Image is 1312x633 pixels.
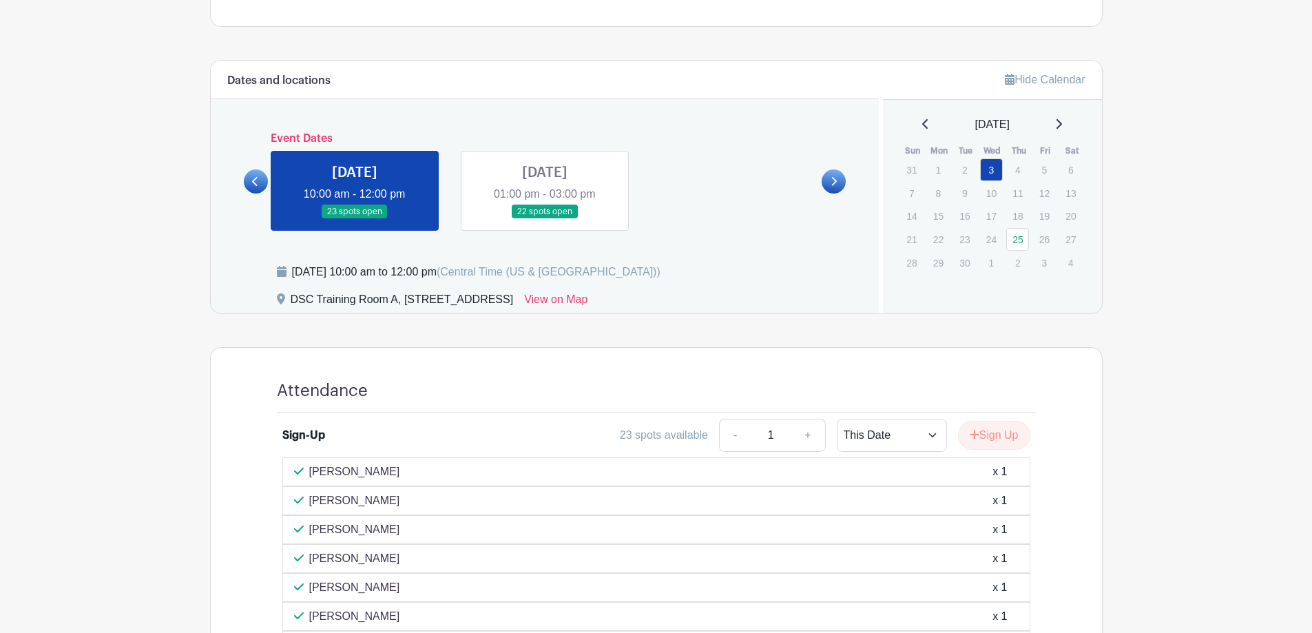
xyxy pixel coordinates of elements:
[992,579,1007,596] div: x 1
[992,608,1007,625] div: x 1
[309,579,400,596] p: [PERSON_NAME]
[268,132,822,145] h6: Event Dates
[1033,159,1056,180] p: 5
[992,464,1007,480] div: x 1
[952,144,979,158] th: Tue
[980,205,1003,227] p: 17
[1006,228,1029,251] a: 25
[980,158,1003,181] a: 3
[524,291,587,313] a: View on Map
[992,521,1007,538] div: x 1
[620,427,708,444] div: 23 spots available
[1032,144,1059,158] th: Fri
[900,252,923,273] p: 28
[1059,159,1082,180] p: 6
[980,252,1003,273] p: 1
[953,159,976,180] p: 2
[953,229,976,250] p: 23
[1059,252,1082,273] p: 4
[900,229,923,250] p: 21
[309,608,400,625] p: [PERSON_NAME]
[900,159,923,180] p: 31
[1006,159,1029,180] p: 4
[927,205,950,227] p: 15
[719,419,751,452] a: -
[979,144,1006,158] th: Wed
[277,381,368,401] h4: Attendance
[899,144,926,158] th: Sun
[282,427,325,444] div: Sign-Up
[992,550,1007,567] div: x 1
[992,492,1007,509] div: x 1
[1059,229,1082,250] p: 27
[926,144,953,158] th: Mon
[437,266,660,278] span: (Central Time (US & [GEOGRAPHIC_DATA]))
[975,116,1010,133] span: [DATE]
[927,159,950,180] p: 1
[309,550,400,567] p: [PERSON_NAME]
[927,252,950,273] p: 29
[1059,183,1082,204] p: 13
[1006,252,1029,273] p: 2
[1033,183,1056,204] p: 12
[980,183,1003,204] p: 10
[953,205,976,227] p: 16
[1006,205,1029,227] p: 18
[1005,74,1085,85] a: Hide Calendar
[309,521,400,538] p: [PERSON_NAME]
[1006,144,1032,158] th: Thu
[791,419,825,452] a: +
[1033,252,1056,273] p: 3
[1006,183,1029,204] p: 11
[309,492,400,509] p: [PERSON_NAME]
[953,183,976,204] p: 9
[1033,205,1056,227] p: 19
[927,183,950,204] p: 8
[292,264,660,280] div: [DATE] 10:00 am to 12:00 pm
[980,229,1003,250] p: 24
[309,464,400,480] p: [PERSON_NAME]
[927,229,950,250] p: 22
[953,252,976,273] p: 30
[900,205,923,227] p: 14
[1059,144,1085,158] th: Sat
[958,421,1030,450] button: Sign Up
[291,291,514,313] div: DSC Training Room A, [STREET_ADDRESS]
[900,183,923,204] p: 7
[1059,205,1082,227] p: 20
[227,74,331,87] h6: Dates and locations
[1033,229,1056,250] p: 26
